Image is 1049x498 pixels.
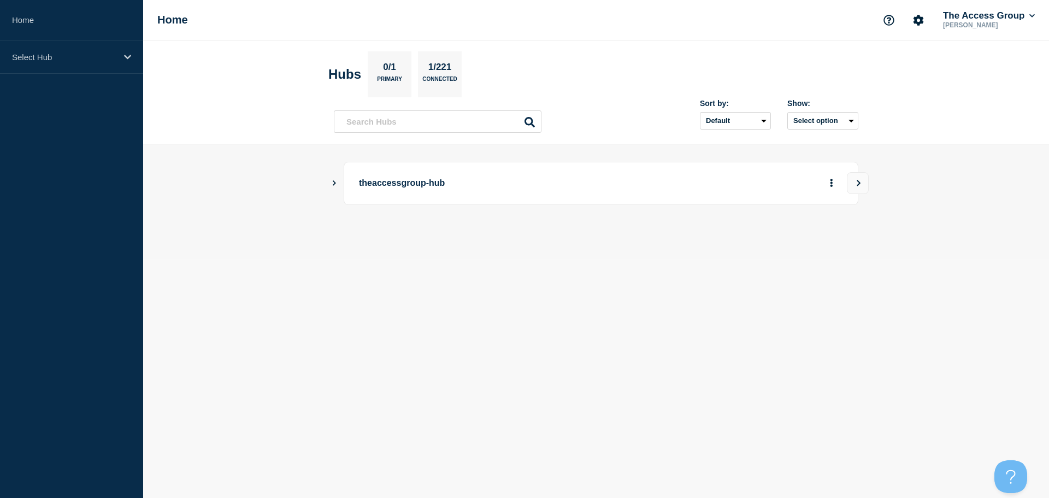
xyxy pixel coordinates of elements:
div: Show: [787,99,858,108]
input: Search Hubs [334,110,541,133]
button: Show Connected Hubs [332,179,337,188]
button: More actions [824,173,839,194]
button: View [847,172,869,194]
iframe: Help Scout Beacon - Open [994,460,1027,493]
p: [PERSON_NAME] [941,21,1037,29]
button: Account settings [907,9,930,32]
h1: Home [157,14,188,26]
button: Select option [787,112,858,130]
p: Connected [422,76,457,87]
button: The Access Group [941,10,1037,21]
select: Sort by [700,112,771,130]
p: theaccessgroup-hub [359,173,661,194]
div: Sort by: [700,99,771,108]
p: Select Hub [12,52,117,62]
p: 1/221 [424,62,456,76]
h2: Hubs [328,67,361,82]
button: Support [877,9,900,32]
p: 0/1 [379,62,400,76]
p: Primary [377,76,402,87]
